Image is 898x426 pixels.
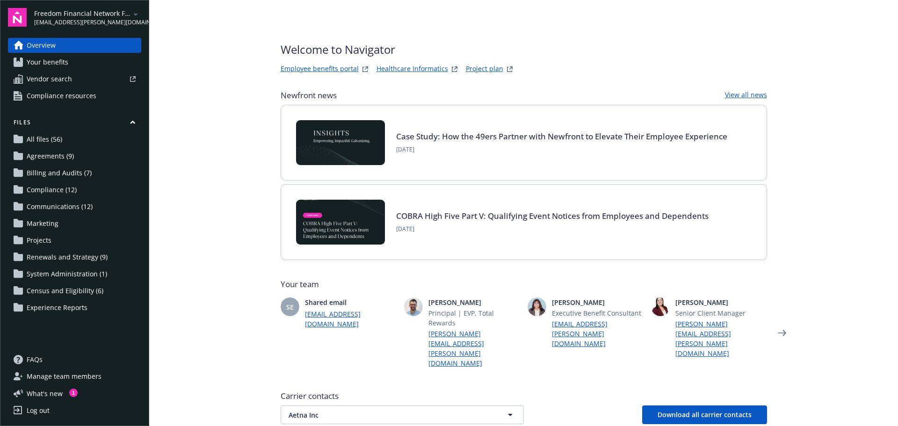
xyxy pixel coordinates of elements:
a: Next [775,325,789,340]
button: Freedom Financial Network Funding, LLC[EMAIL_ADDRESS][PERSON_NAME][DOMAIN_NAME]arrowDropDown [34,8,141,27]
span: [EMAIL_ADDRESS][PERSON_NAME][DOMAIN_NAME] [34,18,130,27]
a: Marketing [8,216,141,231]
span: Newfront news [281,90,337,101]
span: Aetna Inc [289,410,483,420]
span: [DATE] [396,225,709,233]
span: Your benefits [27,55,68,70]
span: SE [286,302,294,312]
span: [PERSON_NAME] [675,297,767,307]
a: Agreements (9) [8,149,141,164]
img: BLOG-Card Image - Compliance - COBRA High Five Pt 5 - 09-11-25.jpg [296,200,385,245]
span: Census and Eligibility (6) [27,283,103,298]
a: springbukWebsite [449,64,460,75]
a: [EMAIL_ADDRESS][DOMAIN_NAME] [305,309,397,329]
img: photo [651,297,670,316]
span: All files (56) [27,132,62,147]
a: All files (56) [8,132,141,147]
span: [PERSON_NAME] [428,297,520,307]
span: Carrier contacts [281,390,767,402]
a: COBRA High Five Part V: Qualifying Event Notices from Employees and Dependents [396,210,709,221]
span: Agreements (9) [27,149,74,164]
a: System Administration (1) [8,267,141,282]
a: Project plan [466,64,503,75]
span: Your team [281,279,767,290]
span: Senior Client Manager [675,308,767,318]
span: Executive Benefit Consultant [552,308,644,318]
span: FAQs [27,352,43,367]
a: [PERSON_NAME][EMAIL_ADDRESS][PERSON_NAME][DOMAIN_NAME] [428,329,520,368]
img: Card Image - INSIGHTS copy.png [296,120,385,165]
button: Aetna Inc [281,405,524,424]
a: Projects [8,233,141,248]
button: What's new1 [8,389,78,398]
a: striveWebsite [360,64,371,75]
a: arrowDropDown [130,8,141,20]
span: Communications (12) [27,199,93,214]
a: Manage team members [8,369,141,384]
div: 1 [69,389,78,397]
span: Shared email [305,297,397,307]
a: Communications (12) [8,199,141,214]
a: Overview [8,38,141,53]
a: Census and Eligibility (6) [8,283,141,298]
a: View all news [725,90,767,101]
a: FAQs [8,352,141,367]
button: Files [8,118,141,130]
span: Freedom Financial Network Funding, LLC [34,8,130,18]
a: Compliance (12) [8,182,141,197]
span: [PERSON_NAME] [552,297,644,307]
div: Log out [27,403,50,418]
img: photo [404,297,423,316]
a: projectPlanWebsite [504,64,515,75]
span: Overview [27,38,56,53]
a: [EMAIL_ADDRESS][PERSON_NAME][DOMAIN_NAME] [552,319,644,348]
span: System Administration (1) [27,267,107,282]
a: Vendor search [8,72,141,87]
span: Experience Reports [27,300,87,315]
span: Principal | EVP, Total Rewards [428,308,520,328]
span: Manage team members [27,369,101,384]
a: Compliance resources [8,88,141,103]
span: Welcome to Navigator [281,41,515,58]
span: What ' s new [27,389,63,398]
a: Healthcare Informatics [377,64,448,75]
img: photo [528,297,546,316]
span: Compliance (12) [27,182,77,197]
span: Projects [27,233,51,248]
span: Download all carrier contacts [658,410,752,419]
a: Employee benefits portal [281,64,359,75]
span: Marketing [27,216,58,231]
span: Compliance resources [27,88,96,103]
span: Vendor search [27,72,72,87]
a: Your benefits [8,55,141,70]
a: Case Study: How the 49ers Partner with Newfront to Elevate Their Employee Experience [396,131,727,142]
a: Billing and Audits (7) [8,166,141,181]
a: Experience Reports [8,300,141,315]
a: [PERSON_NAME][EMAIL_ADDRESS][PERSON_NAME][DOMAIN_NAME] [675,319,767,358]
img: navigator-logo.svg [8,8,27,27]
a: Renewals and Strategy (9) [8,250,141,265]
span: [DATE] [396,145,727,154]
span: Billing and Audits (7) [27,166,92,181]
button: Download all carrier contacts [642,405,767,424]
span: Renewals and Strategy (9) [27,250,108,265]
